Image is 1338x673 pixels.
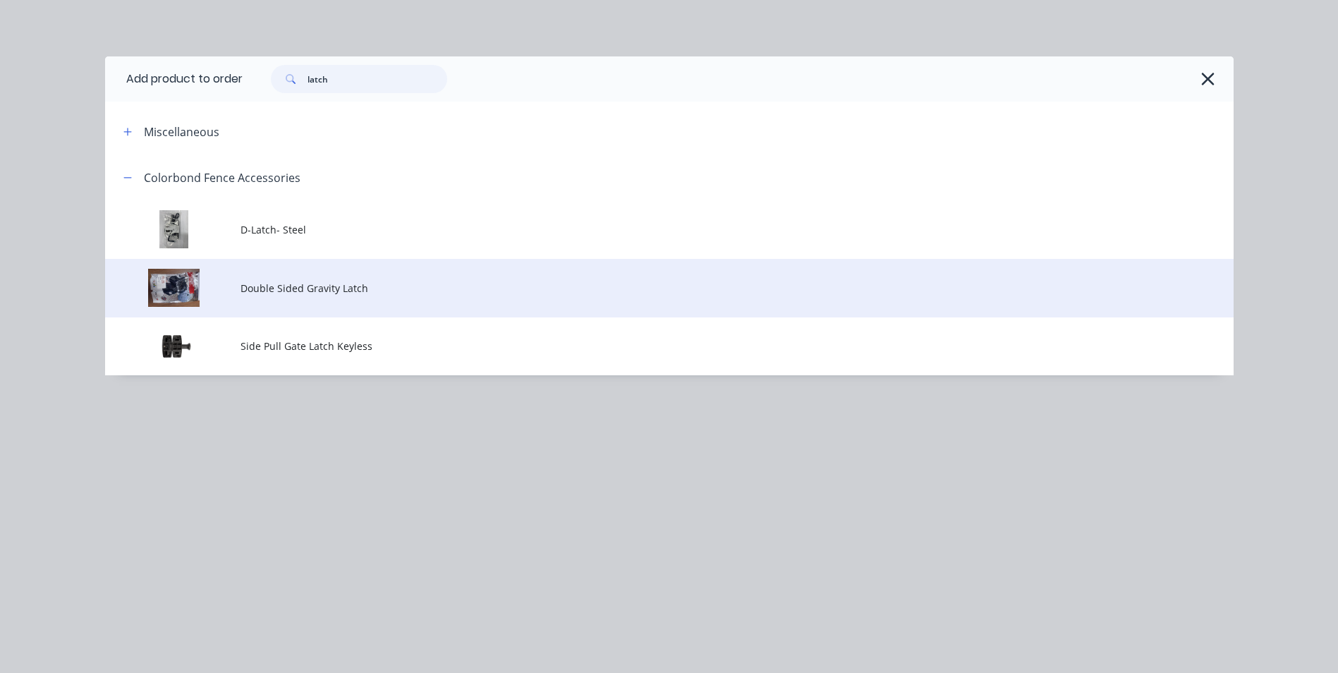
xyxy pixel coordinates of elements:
[241,222,1035,237] span: D-Latch- Steel
[105,56,243,102] div: Add product to order
[241,281,1035,296] span: Double Sided Gravity Latch
[308,65,447,93] input: Search...
[144,169,300,186] div: Colorbond Fence Accessories
[144,123,219,140] div: Miscellaneous
[241,339,1035,353] span: Side Pull Gate Latch Keyless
